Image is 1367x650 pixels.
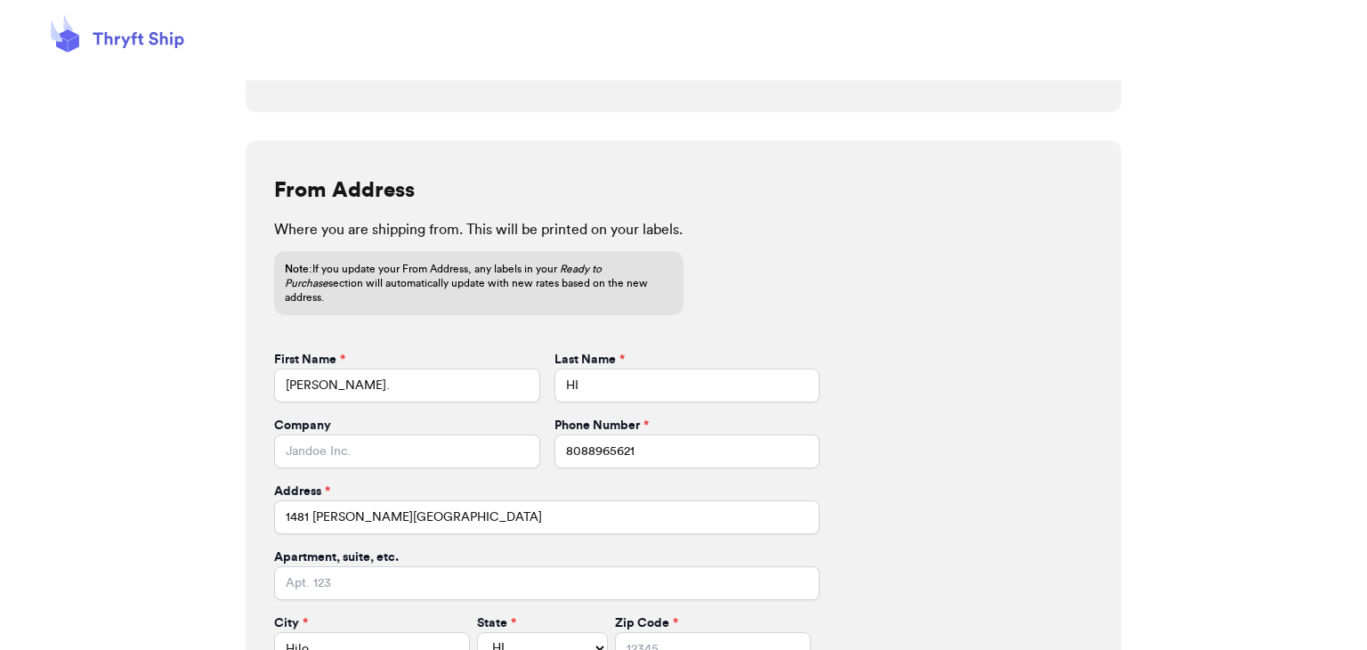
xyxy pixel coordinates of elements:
[274,614,308,632] label: City
[274,351,345,369] label: First Name
[615,614,678,632] label: Zip Code
[274,566,820,600] input: Apt. 123
[274,369,540,402] input: John
[554,369,821,402] input: Doe
[285,264,312,274] span: Note:
[274,417,331,435] label: Company
[274,435,540,468] input: Jandoe Inc.
[274,219,1093,240] p: Where you are shipping from. This will be printed on your labels.
[554,351,625,369] label: Last Name
[554,417,649,435] label: Phone Number
[477,614,516,632] label: State
[274,548,399,566] label: Apartment, suite, etc.
[274,500,820,534] input: 1234 Main St.
[274,176,415,205] h2: From Address
[285,262,673,305] p: If you update your From Address, any labels in your section will automatically update with new ra...
[554,435,821,468] input: 1234567890
[274,483,330,500] label: Address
